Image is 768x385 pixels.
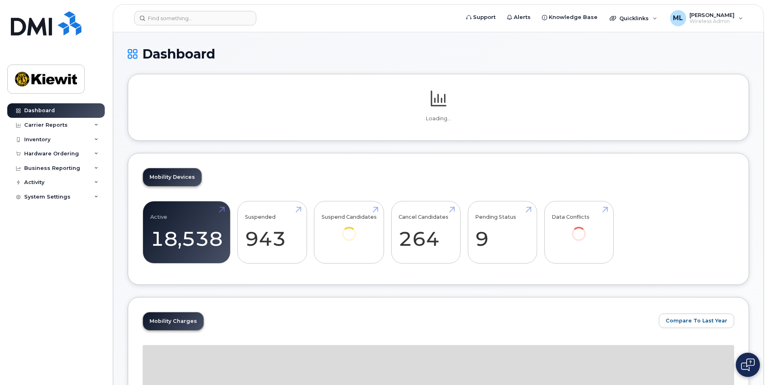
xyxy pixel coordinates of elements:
[143,168,201,186] a: Mobility Devices
[399,206,453,259] a: Cancel Candidates 264
[150,206,223,259] a: Active 18,538
[143,312,203,330] a: Mobility Charges
[322,206,377,252] a: Suspend Candidates
[143,115,734,122] p: Loading...
[741,358,755,371] img: Open chat
[666,317,727,324] span: Compare To Last Year
[659,314,734,328] button: Compare To Last Year
[552,206,606,252] a: Data Conflicts
[245,206,299,259] a: Suspended 943
[128,47,749,61] h1: Dashboard
[475,206,529,259] a: Pending Status 9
